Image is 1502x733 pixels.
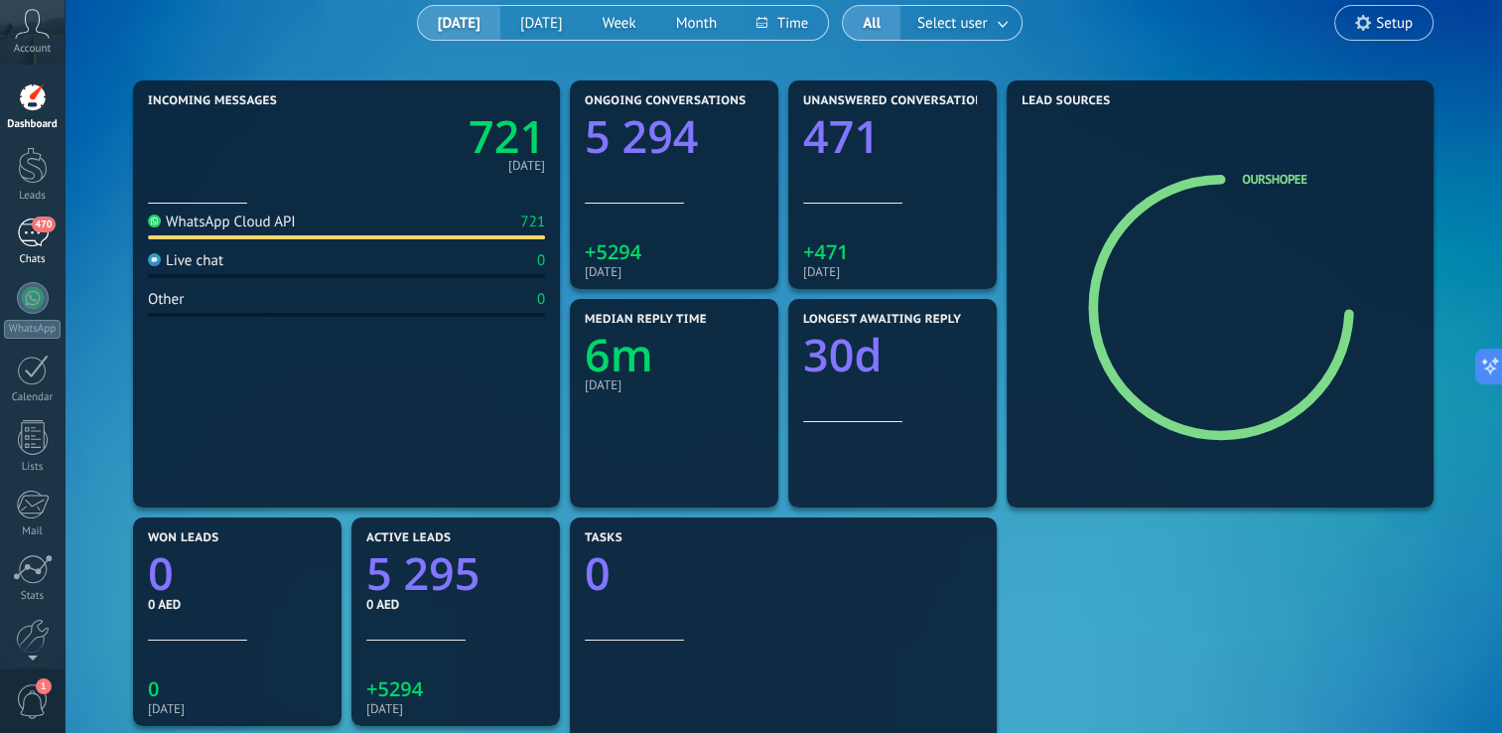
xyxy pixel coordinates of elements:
[585,94,746,108] span: Ongoing conversations
[1242,171,1306,188] a: Ourshopee
[148,531,218,545] span: Won leads
[148,543,327,604] a: 0
[148,701,327,716] div: [DATE]
[148,675,159,702] text: 0
[469,106,545,167] text: 721
[148,253,161,266] img: Live chat
[585,106,698,167] text: 5 294
[803,325,882,385] text: 30d
[900,6,1022,40] button: Select user
[4,190,62,203] div: Leads
[803,264,982,279] div: [DATE]
[583,6,656,40] button: Week
[843,6,900,40] button: All
[4,461,62,474] div: Lists
[803,94,991,108] span: Unanswered conversations
[500,6,583,40] button: [DATE]
[585,313,707,327] span: Median reply time
[585,531,622,545] span: Tasks
[4,118,62,131] div: Dashboard
[4,391,62,404] div: Calendar
[32,217,55,232] span: 470
[585,325,653,385] text: 6m
[366,543,479,604] text: 5 295
[148,213,296,231] div: WhatsApp Cloud API
[913,10,991,37] span: Select user
[418,6,500,40] button: [DATE]
[366,543,545,604] a: 5 295
[803,325,982,385] a: 30d
[803,313,961,327] span: Longest awaiting reply
[148,543,174,604] text: 0
[148,94,277,108] span: Incoming messages
[803,238,849,265] text: +471
[148,290,184,309] div: Other
[36,678,52,694] span: 1
[4,525,62,538] div: Mail
[366,596,545,613] div: 0 AED
[737,6,828,40] button: Time
[508,161,545,171] div: [DATE]
[366,675,424,702] text: +5294
[585,377,763,392] div: [DATE]
[148,596,327,613] div: 0 AED
[346,106,545,167] a: 721
[4,320,61,339] div: WhatsApp
[537,290,545,309] div: 0
[1376,15,1413,32] span: Setup
[585,543,611,604] text: 0
[4,253,62,266] div: Chats
[366,701,545,716] div: [DATE]
[520,213,545,231] div: 721
[803,106,880,167] text: 471
[148,215,161,227] img: WhatsApp Cloud API
[14,43,51,56] span: Account
[1022,94,1110,108] span: Lead Sources
[585,238,642,265] text: +5294
[585,543,982,604] a: 0
[537,251,545,270] div: 0
[148,251,223,270] div: Live chat
[366,531,451,545] span: Active leads
[4,590,62,603] div: Stats
[585,264,763,279] div: [DATE]
[656,6,737,40] button: Month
